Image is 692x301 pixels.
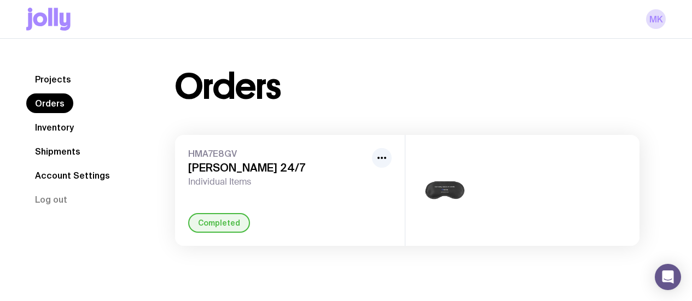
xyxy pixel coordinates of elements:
div: Open Intercom Messenger [655,264,681,290]
a: MK [646,9,666,29]
span: Individual Items [188,176,368,187]
a: Orders [26,93,73,113]
div: Completed [188,213,250,233]
h3: [PERSON_NAME] 24/7 [188,161,368,174]
a: Inventory [26,117,83,137]
a: Account Settings [26,166,119,185]
h1: Orders [175,69,281,104]
a: Projects [26,69,80,89]
a: Shipments [26,141,89,161]
button: Log out [26,190,76,209]
span: HMA7E8GV [188,148,368,159]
